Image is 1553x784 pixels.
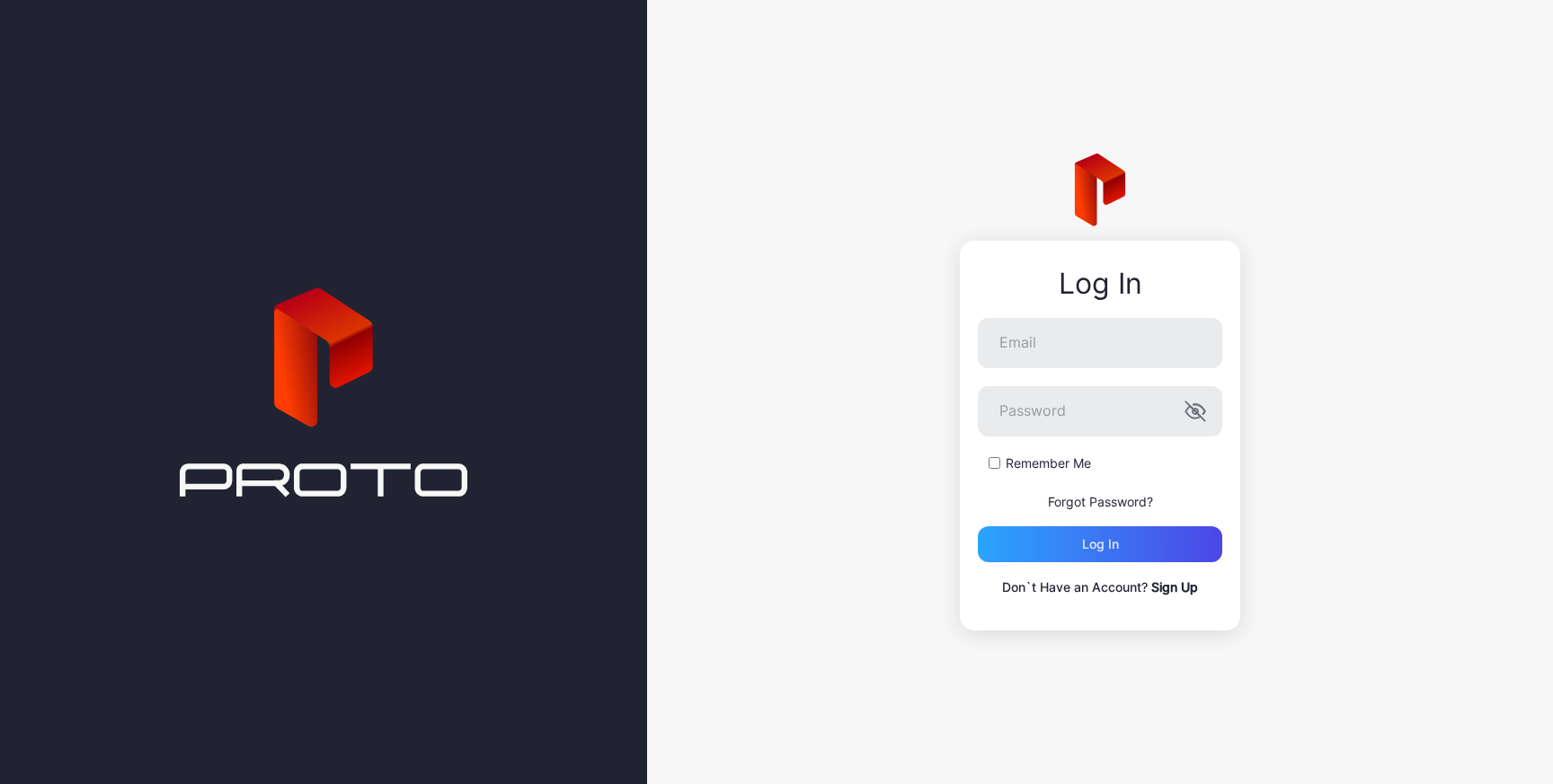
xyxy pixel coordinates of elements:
a: Sign Up [1151,579,1198,595]
a: Forgot Password? [1048,494,1153,509]
div: Log In [978,268,1222,300]
p: Don`t Have an Account? [978,577,1222,598]
input: Email [978,318,1222,368]
button: Log in [978,526,1222,562]
label: Remember Me [1006,454,1091,472]
button: Password [1185,401,1206,422]
div: Log in [1082,537,1119,551]
input: Password [978,386,1222,436]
